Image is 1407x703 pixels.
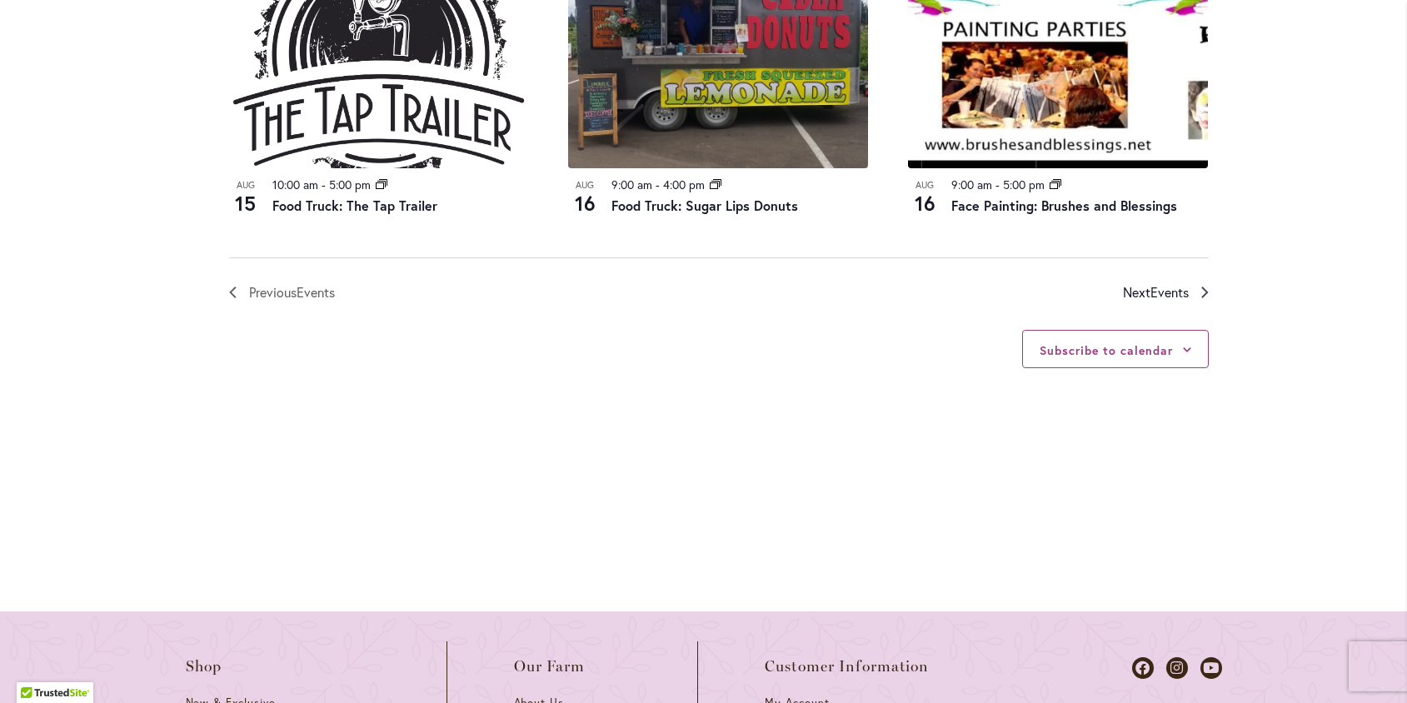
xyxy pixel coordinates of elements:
span: 15 [229,189,262,217]
time: 5:00 pm [1003,177,1045,192]
a: Next Events [1123,282,1209,303]
span: Events [297,283,335,301]
a: Dahlias on Youtube [1200,657,1222,679]
span: Aug [568,178,601,192]
time: 9:00 am [951,177,992,192]
a: Dahlias on Facebook [1132,657,1154,679]
a: Dahlias on Instagram [1166,657,1188,679]
time: 10:00 am [272,177,318,192]
time: 5:00 pm [329,177,371,192]
span: - [995,177,1000,192]
a: Food Truck: Sugar Lips Donuts [611,197,798,214]
time: 9:00 am [611,177,652,192]
time: 4:00 pm [663,177,705,192]
span: Events [1150,283,1189,301]
span: Shop [186,658,222,675]
a: Face Painting: Brushes and Blessings [951,197,1177,214]
a: Food Truck: The Tap Trailer [272,197,437,214]
span: - [322,177,326,192]
span: 16 [568,189,601,217]
button: Subscribe to calendar [1040,342,1172,358]
span: Aug [229,178,262,192]
span: Customer Information [765,658,930,675]
span: Aug [908,178,941,192]
a: Previous Events [229,282,335,303]
span: Previous [249,282,335,303]
span: Next [1123,282,1189,303]
span: Our Farm [514,658,586,675]
iframe: Launch Accessibility Center [12,644,59,691]
span: - [656,177,660,192]
span: 16 [908,189,941,217]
